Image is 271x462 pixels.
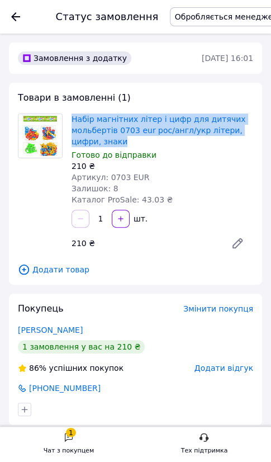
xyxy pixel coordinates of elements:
[72,173,149,182] span: Артикул: 0703 EUR
[18,326,83,334] a: [PERSON_NAME]
[18,92,131,103] span: Товари в замовленні (1)
[72,115,245,146] a: Набір магнітних літер і цифр для дитячих мольбертів 0703 eur рос/англ/укр літери, цифри, знаки
[56,11,159,22] div: Статус замовлення
[183,304,253,313] span: Змінити покупця
[222,232,253,254] a: Редагувати
[18,362,123,374] div: успішних покупок
[72,150,156,159] span: Готово до відправки
[17,383,102,394] a: [PHONE_NUMBER]
[18,340,145,353] div: 1 замовлення у вас на 210 ₴
[28,383,102,394] span: [PHONE_NUMBER]
[181,445,228,456] div: Тех підтримка
[72,195,173,204] span: Каталог ProSale: 43.03 ₴
[72,161,253,172] div: 210 ₴
[18,263,253,276] span: Додати товар
[29,364,46,373] span: 86%
[72,184,118,193] span: Залишок: 8
[131,213,149,224] div: шт.
[11,11,20,22] div: Повернутися назад
[18,51,131,65] div: Замовлення з додатку
[194,364,253,373] span: Додати відгук
[18,114,62,158] img: Набір магнітних літер і цифр для дитячих мольбертів 0703 eur рос/англ/укр літери, цифри, знаки
[18,303,64,314] span: Покупець
[66,428,76,437] div: 1
[44,445,94,456] div: Чат з покупцем
[202,54,253,63] time: [DATE] 16:01
[67,235,217,251] div: 210 ₴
